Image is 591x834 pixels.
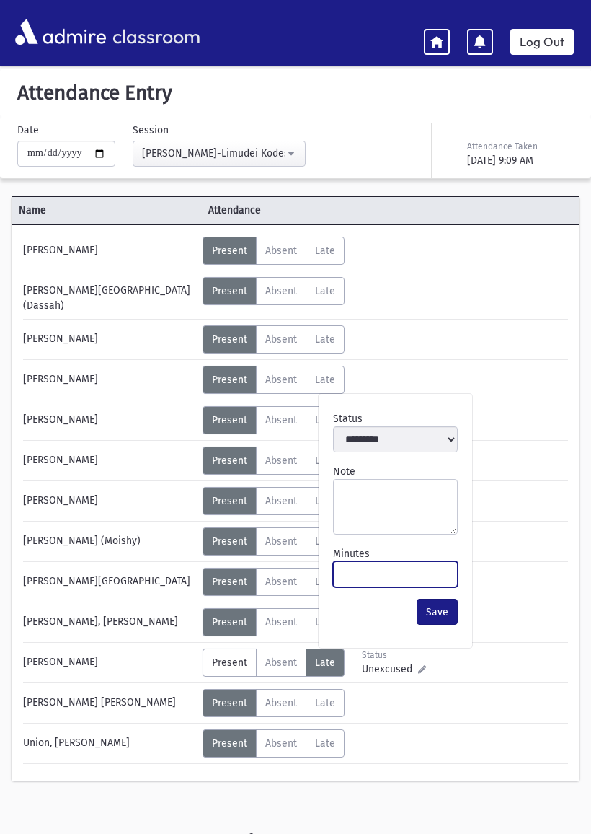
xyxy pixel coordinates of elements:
span: Absent [265,285,297,297]
div: AttTypes [203,689,345,717]
span: Present [212,576,247,588]
div: AttTypes [203,447,345,475]
span: Absent [265,616,297,628]
span: Late [315,495,335,507]
h5: Attendance Entry [12,81,579,105]
span: Unexcused [362,662,418,677]
div: [PERSON_NAME] [16,366,203,394]
div: [PERSON_NAME] [16,325,203,354]
button: Save [417,599,458,625]
span: Late [315,697,335,709]
span: Late [315,737,335,750]
div: AttTypes [203,649,345,677]
a: Log Out [510,29,574,55]
span: Absent [265,414,297,426]
div: AttTypes [203,729,345,758]
span: Absent [265,576,297,588]
span: Present [212,455,247,467]
span: Attendance [201,203,533,218]
div: AttTypes [203,527,345,556]
span: Absent [265,333,297,346]
span: Present [212,737,247,750]
span: Absent [265,535,297,548]
label: Session [133,123,169,138]
span: Absent [265,737,297,750]
div: [PERSON_NAME] [16,447,203,475]
span: Present [212,657,247,669]
div: AttTypes [203,237,345,265]
span: Absent [265,697,297,709]
div: [PERSON_NAME] [PERSON_NAME] [16,689,203,717]
div: AttTypes [203,325,345,354]
div: [DATE] 9:09 AM [467,153,571,168]
span: Late [315,576,335,588]
div: AttTypes [203,366,345,394]
div: [PERSON_NAME]-Limudei Kodesh(9:00AM-2:00PM) [142,146,285,161]
span: Present [212,414,247,426]
div: [PERSON_NAME], [PERSON_NAME] [16,608,203,636]
span: Present [212,535,247,548]
span: Absent [265,495,297,507]
div: Union, [PERSON_NAME] [16,729,203,758]
span: Late [315,374,335,386]
label: Minutes [333,546,370,561]
span: Present [212,616,247,628]
div: Attendance Taken [467,140,571,153]
div: [PERSON_NAME][GEOGRAPHIC_DATA] (Dassah) [16,277,203,313]
label: Status [333,411,363,426]
span: Late [315,333,335,346]
div: Status [362,649,426,662]
button: Morah Yehudis-Limudei Kodesh(9:00AM-2:00PM) [133,141,306,167]
span: Absent [265,374,297,386]
span: Present [212,285,247,297]
span: Present [212,245,247,257]
span: Late [315,657,335,669]
img: AdmirePro [12,15,110,48]
span: Late [315,245,335,257]
span: Present [212,495,247,507]
div: AttTypes [203,406,345,434]
label: Note [333,464,355,479]
span: Late [315,535,335,548]
span: Name [12,203,201,218]
div: [PERSON_NAME] [16,406,203,434]
span: Present [212,333,247,346]
div: [PERSON_NAME] (Moishy) [16,527,203,556]
div: [PERSON_NAME][GEOGRAPHIC_DATA] [16,568,203,596]
div: AttTypes [203,608,345,636]
span: Late [315,285,335,297]
div: [PERSON_NAME] [16,487,203,515]
div: [PERSON_NAME] [16,237,203,265]
label: Date [17,123,39,138]
div: [PERSON_NAME] [16,649,203,677]
span: Present [212,697,247,709]
div: AttTypes [203,487,345,515]
span: Absent [265,455,297,467]
span: Present [212,374,247,386]
span: Late [315,616,335,628]
span: Absent [265,245,297,257]
span: Late [315,414,335,426]
span: Late [315,455,335,467]
span: classroom [110,13,200,51]
div: AttTypes [203,568,345,596]
span: Absent [265,657,297,669]
div: AttTypes [203,277,345,305]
